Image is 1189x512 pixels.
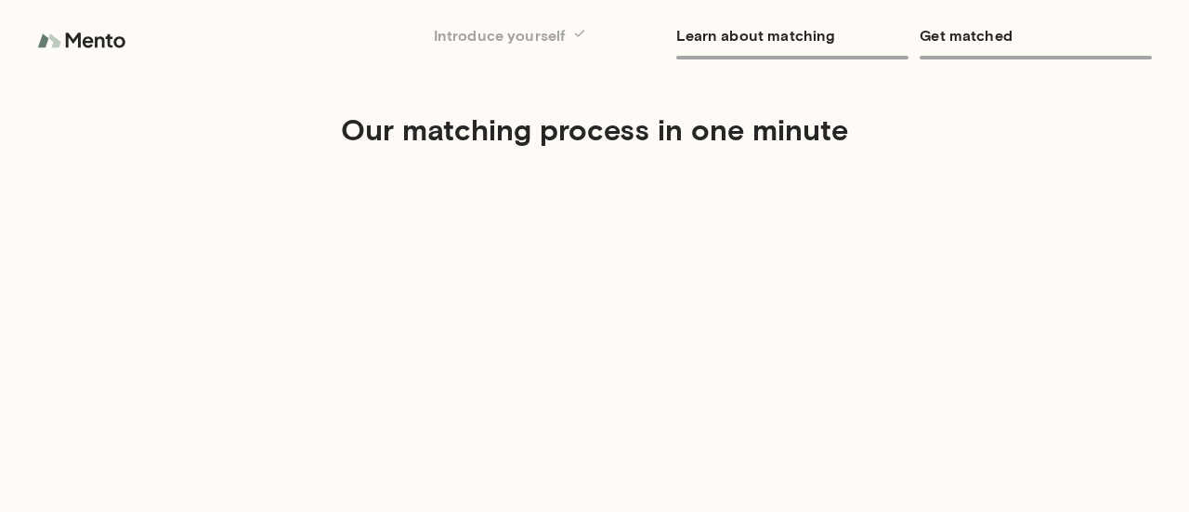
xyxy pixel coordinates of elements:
[37,22,130,59] img: logo
[920,22,1152,48] h6: Get matched
[676,22,908,48] h6: Learn about matching
[434,22,666,48] h6: Introduce yourself
[52,112,1137,147] h4: Our matching process in one minute
[316,165,873,500] iframe: Welcome to Mento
